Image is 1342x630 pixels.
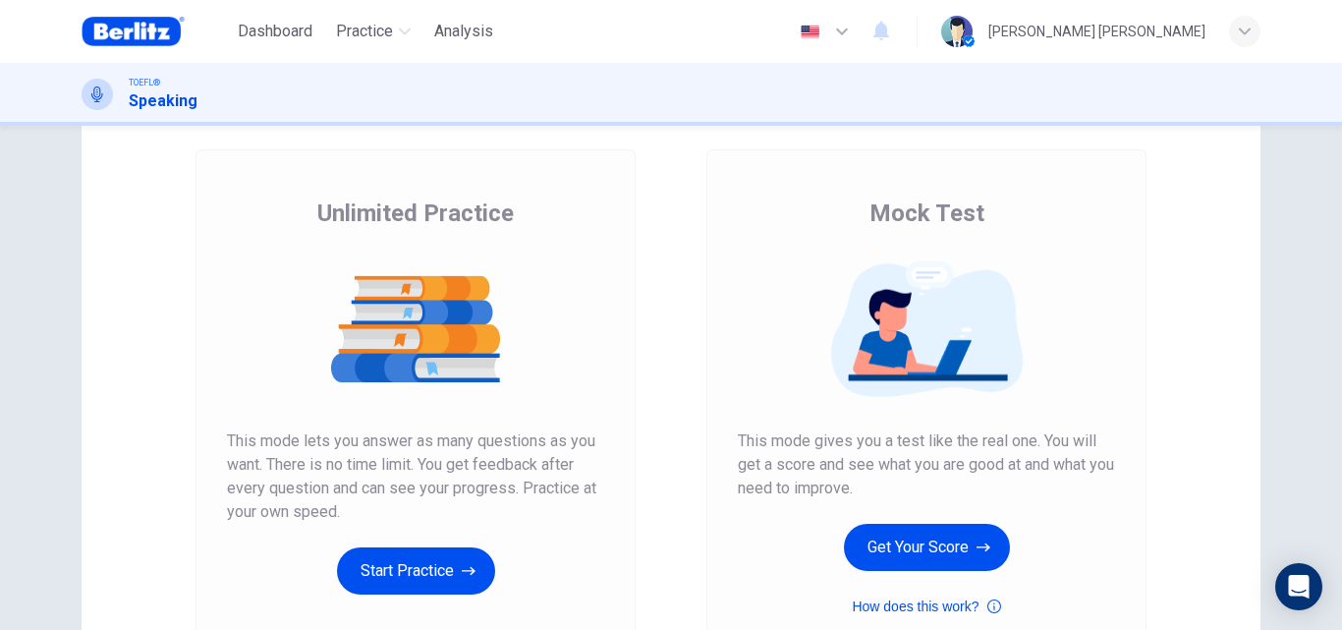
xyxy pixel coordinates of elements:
span: Dashboard [238,20,312,43]
img: en [798,25,822,39]
a: Berlitz Brasil logo [82,12,230,51]
button: Start Practice [337,547,495,595]
span: This mode lets you answer as many questions as you want. There is no time limit. You get feedback... [227,430,604,524]
h1: Speaking [129,89,197,113]
span: TOEFL® [129,76,160,89]
button: Get Your Score [844,524,1010,571]
span: Practice [336,20,393,43]
button: Practice [328,14,419,49]
div: Open Intercom Messenger [1275,563,1322,610]
span: Unlimited Practice [317,198,514,229]
button: How does this work? [852,595,1000,618]
div: [PERSON_NAME] [PERSON_NAME] [988,20,1205,43]
button: Dashboard [230,14,320,49]
button: Analysis [426,14,501,49]
span: Analysis [434,20,493,43]
img: Profile picture [941,16,973,47]
span: This mode gives you a test like the real one. You will get a score and see what you are good at a... [738,430,1115,500]
img: Berlitz Brasil logo [82,12,185,51]
span: Mock Test [869,198,984,229]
